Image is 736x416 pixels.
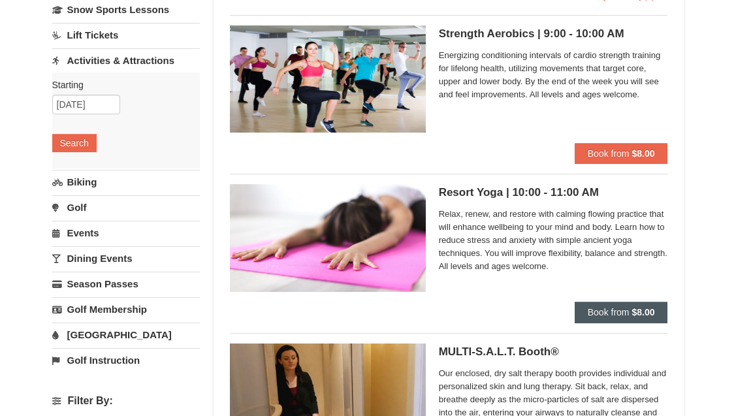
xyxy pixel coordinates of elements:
button: Book from $8.00 [575,143,668,164]
a: Lift Tickets [52,23,200,47]
a: [GEOGRAPHIC_DATA] [52,323,200,347]
a: Activities & Attractions [52,48,200,72]
span: Book from [588,148,630,159]
h5: Strength Aerobics | 9:00 - 10:00 AM [439,27,668,40]
a: Dining Events [52,246,200,270]
h4: Filter By: [52,395,200,407]
button: Book from $8.00 [575,302,668,323]
a: Biking [52,170,200,194]
button: Search [52,134,97,152]
span: Energizing conditioning intervals of cardio strength training for lifelong health, utilizing move... [439,49,668,101]
span: Relax, renew, and restore with calming flowing practice that will enhance wellbeing to your mind ... [439,208,668,273]
a: Golf Instruction [52,348,200,372]
a: Events [52,221,200,245]
strong: $8.00 [632,148,654,159]
span: Book from [588,307,630,317]
h5: MULTI-S.A.L.T. Booth® [439,345,668,359]
strong: $8.00 [632,307,654,317]
a: Golf Membership [52,297,200,321]
h5: Resort Yoga | 10:00 - 11:00 AM [439,186,668,199]
img: 6619873-740-369cfc48.jpeg [230,184,426,291]
a: Season Passes [52,272,200,296]
a: Golf [52,195,200,219]
img: 6619873-743-43c5cba0.jpeg [230,25,426,133]
label: Starting [52,78,191,91]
